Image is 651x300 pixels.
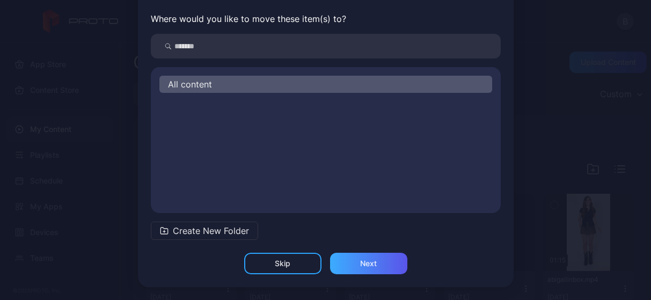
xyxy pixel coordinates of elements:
[151,12,501,25] p: Where would you like to move these item(s) to?
[330,253,407,274] button: Next
[173,224,249,237] span: Create New Folder
[168,78,212,91] span: All content
[360,259,377,268] div: Next
[244,253,321,274] button: Skip
[151,222,258,240] button: Create New Folder
[275,259,290,268] div: Skip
